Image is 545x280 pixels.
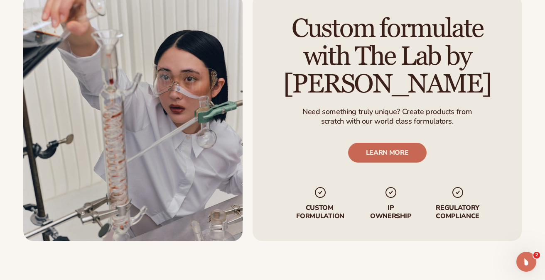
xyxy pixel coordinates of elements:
p: regulatory compliance [435,205,480,220]
p: scratch with our world class formulators. [302,117,472,127]
img: checkmark_svg [384,186,397,200]
p: Need something truly unique? Create products from [302,107,472,117]
h2: Custom formulate with The Lab by [PERSON_NAME] [276,15,498,99]
p: IP Ownership [369,205,412,220]
img: checkmark_svg [451,186,464,200]
iframe: Intercom live chat [516,252,536,272]
img: checkmark_svg [314,186,327,200]
span: 2 [533,252,540,258]
a: LEARN MORE [348,143,426,163]
p: Custom formulation [294,205,346,220]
